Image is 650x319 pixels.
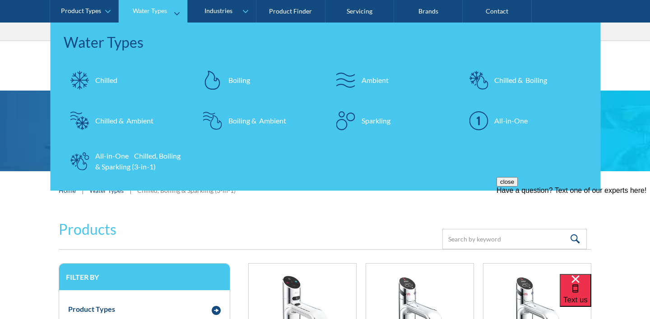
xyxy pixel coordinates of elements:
[64,146,188,177] a: All-in-One Chilled, Boiling & Sparkling (3-in-1)
[463,64,587,96] a: Chilled & Boiling
[494,115,528,126] div: All-in-One
[64,105,188,137] a: Chilled & Ambient
[197,64,321,96] a: Boiling
[66,273,223,281] h3: Filter by
[197,105,321,137] a: Boiling & Ambient
[362,75,389,86] div: Ambient
[61,7,101,15] div: Product Types
[362,115,390,126] div: Sparkling
[95,115,153,126] div: Chilled & Ambient
[228,115,286,126] div: Boiling & Ambient
[204,7,232,15] div: Industries
[442,229,587,249] input: Search by keyword
[64,64,188,96] a: Chilled
[50,23,600,191] nav: Water Types
[95,150,183,172] div: All-in-One Chilled, Boiling & Sparkling (3-in-1)
[497,177,650,285] iframe: podium webchat widget prompt
[560,274,650,319] iframe: podium webchat widget bubble
[59,219,116,240] h2: Products
[330,64,454,96] a: Ambient
[330,105,454,137] a: Sparkling
[68,304,115,314] div: Product Types
[228,75,250,86] div: Boiling
[64,32,587,53] div: Water Types
[95,75,117,86] div: Chilled
[494,75,547,86] div: Chilled & Boiling
[133,7,167,15] div: Water Types
[463,105,587,137] a: All-in-One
